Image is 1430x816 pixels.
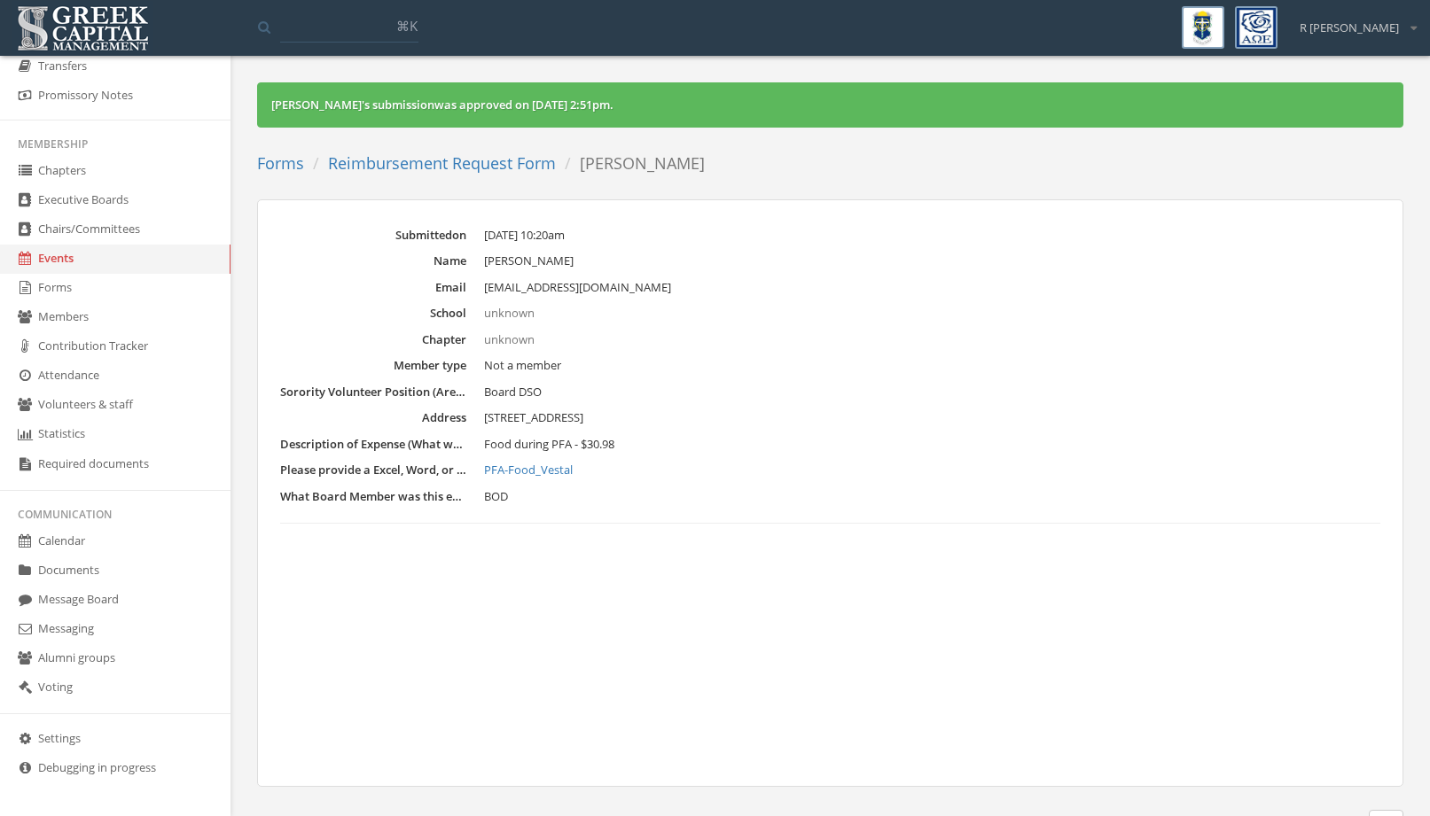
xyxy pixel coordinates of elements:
[1300,19,1399,36] span: R [PERSON_NAME]
[328,152,556,174] a: Reimbursement Request Form
[484,409,583,425] span: [STREET_ADDRESS]
[484,357,1380,375] dd: Not a member
[280,357,466,374] dt: Member type
[484,279,1380,297] dd: [EMAIL_ADDRESS][DOMAIN_NAME]
[280,305,466,322] dt: School
[396,17,418,35] span: ⌘K
[280,384,466,400] dt: Sorority Volunteer Position (Are you traveling as an advisor, committee member, board member, etc.?)
[484,305,535,321] span: unknown
[1288,6,1417,36] div: R [PERSON_NAME]
[484,436,614,452] span: Food during PFA - $30.98
[280,227,466,244] dt: Submitted on
[484,253,1380,270] dd: [PERSON_NAME]
[280,409,466,426] dt: Address
[280,436,466,453] dt: Description of Expense (What was this expense for?) and What is the total amount of Reimbursement...
[484,462,1380,479] a: PFA-Food_Vestal
[484,331,535,347] span: unknown
[484,384,542,400] span: Board DSO
[484,488,508,504] span: BOD
[280,331,466,348] dt: Chapter
[271,97,1389,113] div: [PERSON_NAME] 's submission was approved on .
[280,462,466,478] dt: Please provide a Excel, Word, or PDF of all expense receipts
[280,253,466,269] dt: Name
[532,97,610,113] span: [DATE] 2:51pm
[280,279,466,296] dt: Email
[556,152,705,175] li: [PERSON_NAME]
[257,152,304,174] a: Forms
[484,227,565,243] span: [DATE] 10:20am
[280,488,466,505] dt: What Board Member was this expense under?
